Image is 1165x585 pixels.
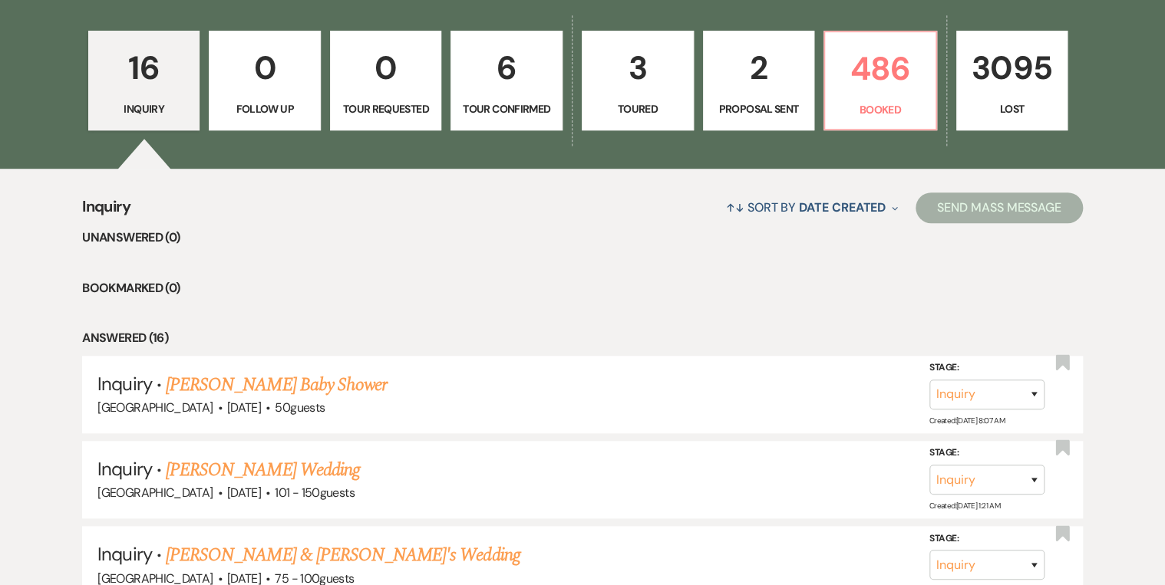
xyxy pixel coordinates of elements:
[929,445,1045,462] label: Stage:
[97,542,151,566] span: Inquiry
[209,31,321,130] a: 0Follow Up
[592,42,684,94] p: 3
[330,31,442,130] a: 0Tour Requested
[97,485,213,501] span: [GEOGRAPHIC_DATA]
[592,100,684,117] p: Toured
[966,100,1058,117] p: Lost
[340,42,432,94] p: 0
[823,31,937,130] a: 486Booked
[703,31,815,130] a: 2Proposal Sent
[713,100,805,117] p: Proposal Sent
[275,485,354,501] span: 101 - 150 guests
[82,228,1082,248] li: Unanswered (0)
[98,42,190,94] p: 16
[834,101,926,118] p: Booked
[726,199,744,215] span: ↑↓
[713,42,805,94] p: 2
[929,501,1000,511] span: Created: [DATE] 1:21 AM
[97,372,151,396] span: Inquiry
[97,399,213,416] span: [GEOGRAPHIC_DATA]
[275,399,325,416] span: 50 guests
[227,399,261,416] span: [DATE]
[929,416,1005,426] span: Created: [DATE] 8:07 AM
[227,485,261,501] span: [DATE]
[82,278,1082,298] li: Bookmarked (0)
[929,360,1045,376] label: Stage:
[98,100,190,117] p: Inquiry
[834,43,926,94] p: 486
[219,42,311,94] p: 0
[340,100,432,117] p: Tour Requested
[966,42,1058,94] p: 3095
[88,31,200,130] a: 16Inquiry
[460,42,553,94] p: 6
[82,328,1082,348] li: Answered (16)
[460,100,553,117] p: Tour Confirmed
[219,100,311,117] p: Follow Up
[916,192,1083,223] button: Send Mass Message
[82,195,130,228] span: Inquiry
[929,531,1045,547] label: Stage:
[166,456,360,484] a: [PERSON_NAME] Wedding
[450,31,563,130] a: 6Tour Confirmed
[956,31,1068,130] a: 3095Lost
[166,371,387,399] a: [PERSON_NAME] Baby Shower
[97,457,151,481] span: Inquiry
[720,187,904,228] button: Sort By Date Created
[799,199,886,215] span: Date Created
[166,541,520,569] a: [PERSON_NAME] & [PERSON_NAME]'s Wedding
[582,31,694,130] a: 3Toured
